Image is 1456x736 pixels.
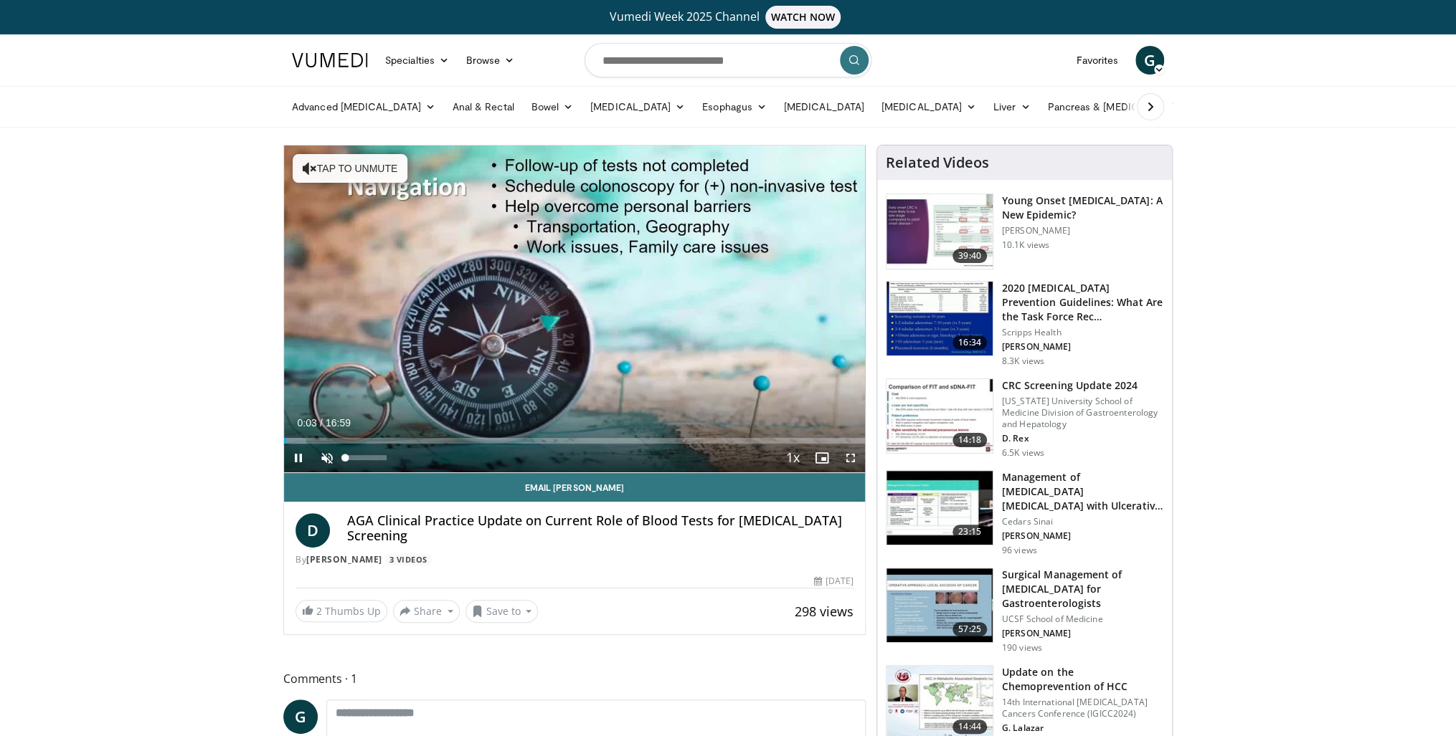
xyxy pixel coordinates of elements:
[345,455,386,460] div: Volume Level
[952,622,987,636] span: 57:25
[952,525,987,539] span: 23:15
[1002,327,1163,338] p: Scripps Health
[296,553,854,566] div: By
[465,600,539,623] button: Save to
[313,444,341,472] button: Unmute
[293,154,407,183] button: Tap to unmute
[1002,378,1163,393] h3: CRC Screening Update 2024
[316,604,322,618] span: 2
[836,444,865,472] button: Fullscreen
[808,444,836,472] button: Enable picture-in-picture mode
[985,92,1039,121] a: Liver
[1002,628,1163,639] p: [PERSON_NAME]
[952,720,987,734] span: 14:44
[384,553,432,565] a: 3 Videos
[582,92,694,121] a: [MEDICAL_DATA]
[952,335,987,350] span: 16:34
[284,473,865,502] a: Email [PERSON_NAME]
[1002,470,1163,513] h3: Management of [MEDICAL_DATA] [MEDICAL_DATA] with Ulcerative [MEDICAL_DATA]
[1002,665,1163,694] h3: Update on the Chemoprevention of HCC
[326,417,351,429] span: 16:59
[1002,193,1163,222] h3: Young Onset [MEDICAL_DATA]: A New Epidemic?
[1135,46,1164,75] a: G
[694,92,775,121] a: Esophagus
[886,378,1163,459] a: 14:18 CRC Screening Update 2024 [US_STATE] University School of Medicine Division of Gastroentero...
[887,282,993,356] img: 1ac37fbe-7b52-4c81-8c6c-a0dd688d0102.150x105_q85_crop-smart_upscale.jpg
[1002,697,1163,720] p: 14th International [MEDICAL_DATA] Cancers Conference (IGICC2024)
[1002,341,1163,353] p: [PERSON_NAME]
[1002,281,1163,324] h3: 2020 [MEDICAL_DATA] Prevention Guidelines: What Are the Task Force Rec…
[886,470,1163,556] a: 23:15 Management of [MEDICAL_DATA] [MEDICAL_DATA] with Ulcerative [MEDICAL_DATA] Cedars Sinai [PE...
[283,669,866,688] span: Comments 1
[1002,433,1163,444] p: D. Rex
[1002,642,1042,654] p: 190 views
[795,603,854,620] span: 298 views
[283,92,444,121] a: Advanced [MEDICAL_DATA]
[1002,613,1163,625] p: UCSF School of Medicine
[1002,225,1163,236] p: [PERSON_NAME]
[393,600,460,623] button: Share
[886,281,1163,367] a: 16:34 2020 [MEDICAL_DATA] Prevention Guidelines: What Are the Task Force Rec… Scripps Health [PER...
[1002,239,1049,251] p: 10.1K views
[765,6,841,29] span: WATCH NOW
[306,553,382,565] a: [PERSON_NAME]
[585,43,871,77] input: Search topics, interventions
[887,379,993,454] img: 91500494-a7c6-4302-a3df-6280f031e251.150x105_q85_crop-smart_upscale.jpg
[1002,722,1163,734] p: G. Lalazar
[886,154,989,171] h4: Related Videos
[887,194,993,269] img: b23cd043-23fa-4b3f-b698-90acdd47bf2e.150x105_q85_crop-smart_upscale.jpg
[1067,46,1127,75] a: Favorites
[284,145,865,473] video-js: Video Player
[775,92,873,121] a: [MEDICAL_DATA]
[296,600,387,622] a: 2 Thumbs Up
[1002,545,1037,556] p: 96 views
[294,6,1162,29] a: Vumedi Week 2025 ChannelWATCH NOW
[283,699,318,734] a: G
[1002,447,1044,459] p: 6.5K views
[297,417,316,429] span: 0:03
[886,568,1163,654] a: 57:25 Surgical Management of [MEDICAL_DATA] for Gastroenterologists UCSF School of Medicine [PERS...
[814,575,853,588] div: [DATE]
[1002,568,1163,611] h3: Surgical Management of [MEDICAL_DATA] for Gastroenterologists
[886,193,1163,269] a: 39:40 Young Onset [MEDICAL_DATA]: A New Epidemic? [PERSON_NAME] 10.1K views
[779,444,808,472] button: Playback Rate
[320,417,323,429] span: /
[347,513,854,544] h4: AGA Clinical Practice Update on Current Role of Blood Tests for [MEDICAL_DATA] Screening
[887,568,993,643] img: 00707986-8314-4f7d-9127-27a2ffc4f1fa.150x105_q85_crop-smart_upscale.jpg
[1002,355,1044,367] p: 8.3K views
[458,46,524,75] a: Browse
[1002,530,1163,542] p: [PERSON_NAME]
[1002,396,1163,430] p: [US_STATE] University School of Medicine Division of Gastroenterology and Hepatology
[873,92,985,121] a: [MEDICAL_DATA]
[284,444,313,472] button: Pause
[952,249,987,263] span: 39:40
[952,433,987,447] span: 14:18
[292,53,368,67] img: VuMedi Logo
[444,92,523,121] a: Anal & Rectal
[1039,92,1206,121] a: Pancreas & [MEDICAL_DATA]
[296,513,330,548] a: D
[1002,516,1163,527] p: Cedars Sinai
[887,471,993,545] img: 5fe88c0f-9f33-4433-ade1-79b064a0283b.150x105_q85_crop-smart_upscale.jpg
[284,438,865,444] div: Progress Bar
[377,46,458,75] a: Specialties
[523,92,582,121] a: Bowel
